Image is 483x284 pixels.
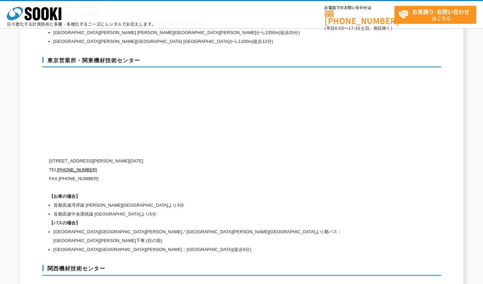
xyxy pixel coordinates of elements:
li: 首都高速湾岸線 [PERSON_NAME][GEOGRAPHIC_DATA]より3分 [54,201,376,210]
a: [PHONE_NUMBER] [57,167,97,172]
span: (平日 ～ 土日、祝日除く) [324,25,392,31]
a: [PHONE_NUMBER] [324,11,394,25]
a: お見積り･お問い合わせはこちら [394,6,476,24]
li: [GEOGRAPHIC_DATA][GEOGRAPHIC_DATA][PERSON_NAME]／[GEOGRAPHIC_DATA][PERSON_NAME][GEOGRAPHIC_DATA]より... [54,227,376,245]
span: 8:50 [335,25,344,31]
h3: 東京営業所・関東機材技術センター [42,57,441,68]
span: 17:30 [348,25,361,31]
p: FAX [PHONE_NUMBER] [49,174,376,183]
strong: お見積り･お問い合わせ [412,7,469,16]
p: [STREET_ADDRESS][PERSON_NAME][DATE] [49,157,376,165]
h1: 【お車の場合】 [49,192,376,201]
span: はこちら [398,6,476,23]
span: お電話でのお問い合わせは [324,6,394,10]
li: [GEOGRAPHIC_DATA][GEOGRAPHIC_DATA][PERSON_NAME]：[GEOGRAPHIC_DATA](徒歩5分) [54,245,376,254]
p: TEL [49,165,376,174]
li: [GEOGRAPHIC_DATA][PERSON_NAME][GEOGRAPHIC_DATA] [GEOGRAPHIC_DATA]から1100m(徒歩12分) [54,37,376,46]
li: 首都高速中央環状線 [GEOGRAPHIC_DATA]より5分 [54,210,376,219]
p: 日々進化する計測技術と多種・多様化するニーズにレンタルでお応えします。 [7,22,156,26]
h1: 【バスの場合】 [49,219,376,227]
li: [GEOGRAPHIC_DATA][PERSON_NAME] [PERSON_NAME][GEOGRAPHIC_DATA][PERSON_NAME]から1050m(徒歩20分) [54,28,376,37]
h3: 関西機材技術センター [42,265,441,276]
